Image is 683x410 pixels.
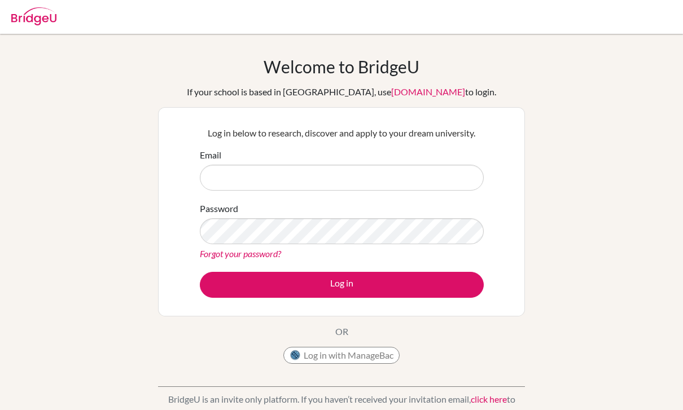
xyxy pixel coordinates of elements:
[11,7,56,25] img: Bridge-U
[335,325,348,338] p: OR
[200,148,221,162] label: Email
[200,272,484,298] button: Log in
[264,56,419,77] h1: Welcome to BridgeU
[200,248,281,259] a: Forgot your password?
[200,202,238,215] label: Password
[471,394,507,404] a: click here
[391,86,465,97] a: [DOMAIN_NAME]
[283,347,400,364] button: Log in with ManageBac
[200,126,484,140] p: Log in below to research, discover and apply to your dream university.
[187,85,496,99] div: If your school is based in [GEOGRAPHIC_DATA], use to login.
